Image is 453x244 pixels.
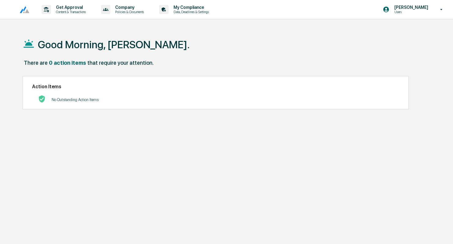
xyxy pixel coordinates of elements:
div: There are [24,60,48,66]
p: Data, Deadlines & Settings [169,10,212,14]
h1: Good Morning, [PERSON_NAME]. [38,38,190,51]
p: Get Approval [51,5,89,10]
p: Company [110,5,147,10]
p: No Outstanding Action Items [52,97,99,102]
img: logo [15,6,29,13]
img: No Actions logo [38,95,46,103]
h2: Action Items [32,84,399,89]
p: My Compliance [169,5,212,10]
div: that require your attention. [87,60,154,66]
p: Content & Transactions [51,10,89,14]
div: 0 action items [49,60,86,66]
p: [PERSON_NAME] [389,5,431,10]
p: Policies & Documents [110,10,147,14]
p: Users [389,10,431,14]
